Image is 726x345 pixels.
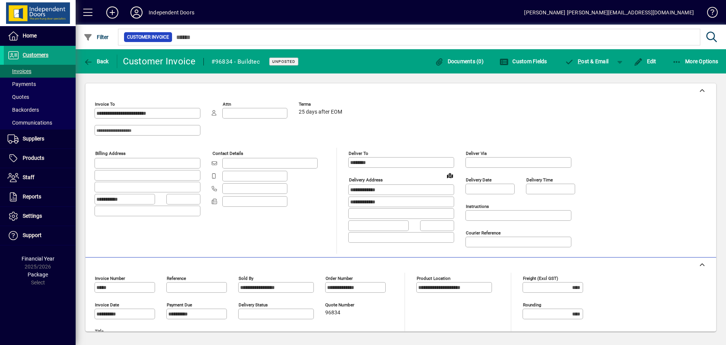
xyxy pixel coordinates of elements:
[498,55,549,68] button: Custom Fields
[123,55,196,67] div: Customer Invoice
[8,120,52,126] span: Communications
[95,329,104,334] mat-label: Title
[526,177,553,183] mat-label: Delivery time
[632,55,658,68] button: Edit
[299,102,344,107] span: Terms
[76,55,117,68] app-page-header-button: Back
[23,213,42,219] span: Settings
[561,55,613,68] button: Post & Email
[523,302,541,308] mat-label: Rounding
[4,91,76,103] a: Quotes
[565,58,609,64] span: ost & Email
[23,136,44,142] span: Suppliers
[239,276,253,281] mat-label: Sold by
[82,55,111,68] button: Back
[127,33,169,41] span: Customer Invoice
[4,78,76,91] a: Payments
[299,109,342,115] span: 25 days after EOM
[326,276,353,281] mat-label: Order number
[149,6,194,19] div: Independent Doors
[325,310,340,316] span: 96834
[417,276,450,281] mat-label: Product location
[95,302,119,308] mat-label: Invoice date
[167,302,192,308] mat-label: Payment due
[524,6,694,19] div: [PERSON_NAME] [PERSON_NAME][EMAIL_ADDRESS][DOMAIN_NAME]
[22,256,54,262] span: Financial Year
[523,276,558,281] mat-label: Freight (excl GST)
[23,52,48,58] span: Customers
[124,6,149,19] button: Profile
[28,272,48,278] span: Package
[8,68,31,74] span: Invoices
[701,2,717,26] a: Knowledge Base
[4,27,76,45] a: Home
[500,58,547,64] span: Custom Fields
[100,6,124,19] button: Add
[672,58,718,64] span: More Options
[444,169,456,181] a: View on map
[433,55,486,68] button: Documents (0)
[272,59,295,64] span: Unposted
[8,81,36,87] span: Payments
[8,94,29,100] span: Quotes
[466,177,492,183] mat-label: Delivery date
[4,187,76,206] a: Reports
[4,207,76,226] a: Settings
[8,107,39,113] span: Backorders
[4,168,76,187] a: Staff
[4,130,76,148] a: Suppliers
[211,56,260,68] div: #96834 - Buildtec
[4,103,76,116] a: Backorders
[670,55,720,68] button: More Options
[349,151,368,156] mat-label: Deliver To
[466,151,487,156] mat-label: Deliver via
[578,58,581,64] span: P
[23,155,44,161] span: Products
[466,230,501,236] mat-label: Courier Reference
[167,276,186,281] mat-label: Reference
[84,34,109,40] span: Filter
[223,101,231,107] mat-label: Attn
[23,194,41,200] span: Reports
[23,174,34,180] span: Staff
[23,232,42,238] span: Support
[4,116,76,129] a: Communications
[4,149,76,168] a: Products
[634,58,656,64] span: Edit
[4,226,76,245] a: Support
[466,204,489,209] mat-label: Instructions
[23,33,37,39] span: Home
[82,30,111,44] button: Filter
[434,58,484,64] span: Documents (0)
[239,302,268,308] mat-label: Delivery status
[325,303,371,308] span: Quote number
[4,65,76,78] a: Invoices
[95,276,125,281] mat-label: Invoice number
[95,101,115,107] mat-label: Invoice To
[84,58,109,64] span: Back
